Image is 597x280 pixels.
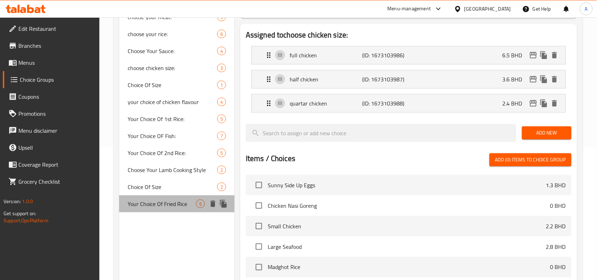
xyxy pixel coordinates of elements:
[539,50,549,61] button: duplicate
[290,99,362,108] p: quartar chicken
[119,161,234,178] div: Choose Your Lamb Cooking Style2
[196,201,204,207] span: 5
[128,64,217,72] span: choose chicken size:
[246,43,572,67] li: Expand
[3,105,100,122] a: Promotions
[549,98,560,109] button: delete
[128,149,217,157] span: Your Choice Of 2nd Rice:
[3,139,100,156] a: Upsell
[251,239,266,254] span: Select choice
[128,47,217,55] span: Choose Your Sauce:
[218,184,226,190] span: 2
[128,13,217,21] span: choose your meat:
[550,201,566,210] p: 0 BHD
[251,178,266,193] span: Select choice
[217,64,226,72] div: Choices
[290,75,362,84] p: half chicken
[119,76,234,93] div: Choice Of Size1
[218,48,226,55] span: 4
[218,133,226,139] span: 7
[217,183,226,191] div: Choices
[3,156,100,173] a: Coverage Report
[128,81,217,89] span: Choice Of Size
[4,197,21,206] span: Version:
[4,216,48,225] a: Support.OpsPlatform
[18,58,94,67] span: Menus
[528,98,539,109] button: edit
[119,195,234,212] div: Your Choice Of Fried Rice5deleteduplicate
[119,127,234,144] div: Your Choice OF Fish:7
[268,242,546,251] span: Large Seafood
[503,75,528,84] p: 3.6 BHD
[3,122,100,139] a: Menu disclaimer
[585,5,588,13] span: A
[218,116,226,122] span: 5
[128,115,217,123] span: Your Choice Of 1st Rice:
[217,81,226,89] div: Choices
[218,65,226,72] span: 3
[3,37,100,54] a: Branches
[246,91,572,115] li: Expand
[246,153,295,164] h2: Items / Choices
[251,260,266,275] span: Select choice
[546,181,566,189] p: 1.3 BHD
[18,177,94,186] span: Grocery Checklist
[128,30,217,38] span: choose your rice:
[119,93,234,110] div: your choice of chicken flavour4
[503,51,528,59] p: 6.5 BHD
[196,200,205,208] div: Choices
[549,50,560,61] button: delete
[362,51,411,59] p: (ID: 1673103986)
[246,67,572,91] li: Expand
[18,109,94,118] span: Promotions
[22,197,33,206] span: 1.0.0
[119,144,234,161] div: Your Choice Of 2nd Rice:5
[18,160,94,169] span: Coverage Report
[20,75,94,84] span: Choice Groups
[362,99,411,108] p: (ID: 1673103988)
[218,31,226,38] span: 6
[119,178,234,195] div: Choice Of Size2
[217,166,226,174] div: Choices
[218,199,229,209] button: duplicate
[464,5,511,13] div: [GEOGRAPHIC_DATA]
[128,200,196,208] span: Your Choice Of Fried Rice
[503,99,528,108] p: 2.4 BHD
[217,47,226,55] div: Choices
[218,99,226,105] span: 4
[119,42,234,59] div: Choose Your Sauce:4
[546,242,566,251] p: 2.8 BHD
[18,126,94,135] span: Menu disclaimer
[489,153,572,166] button: Add (0) items to choice group
[252,70,566,88] div: Expand
[218,167,226,173] span: 2
[217,30,226,38] div: Choices
[18,24,94,33] span: Edit Restaurant
[268,181,546,189] span: Sunny Side Up Eggs
[18,41,94,50] span: Branches
[119,110,234,127] div: Your Choice Of 1st Rice:5
[3,54,100,71] a: Menus
[290,51,362,59] p: full chicken
[3,88,100,105] a: Coupons
[18,143,94,152] span: Upsell
[217,98,226,106] div: Choices
[217,115,226,123] div: Choices
[3,71,100,88] a: Choice Groups
[208,199,218,209] button: delete
[549,74,560,85] button: delete
[217,149,226,157] div: Choices
[546,222,566,230] p: 2.2 BHD
[218,150,226,156] span: 5
[252,46,566,64] div: Expand
[362,75,411,84] p: (ID: 1673103987)
[246,124,516,142] input: search
[128,183,217,191] span: Choice Of Size
[522,126,572,139] button: Add New
[128,132,217,140] span: Your Choice OF Fish:
[528,128,566,137] span: Add New
[119,59,234,76] div: choose chicken size:3
[528,74,539,85] button: edit
[268,201,550,210] span: Chicken Nasi Goreng
[550,263,566,272] p: 0 BHD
